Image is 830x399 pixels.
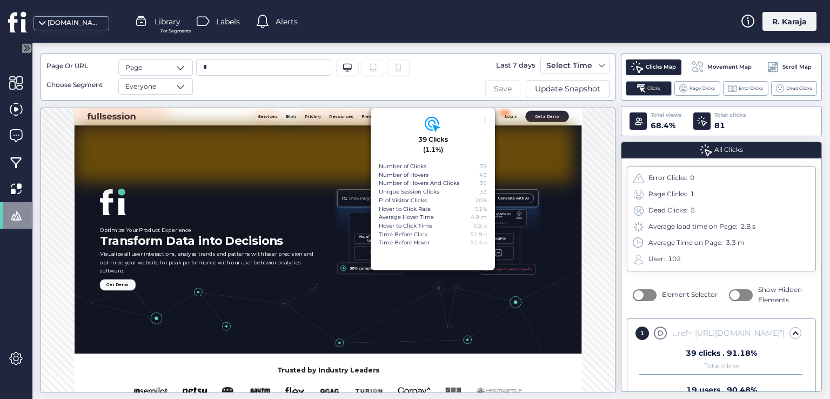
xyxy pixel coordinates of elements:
[690,85,715,92] span: Rage Clicks
[475,196,487,205] div: 20%
[52,291,512,343] p: Visualize all user interactions, analyze trends and patterns with laser precision and optimize yo...
[526,80,610,97] button: Update Snapshot
[379,196,427,205] div: P. of Visitor Clicks
[651,119,681,131] div: 68.4%
[375,12,415,23] span: Services
[379,213,434,222] div: Average Hover Time
[371,8,419,28] a: Services
[762,12,816,31] div: R. Karaja
[125,82,156,92] span: Everyone
[52,165,106,221] img: FullSession
[379,238,430,247] div: Time Before Hover
[521,12,570,23] span: Resources
[379,188,439,196] div: Unique Session Clicks
[479,171,487,179] div: 43
[739,85,763,92] span: Error Clicks
[691,205,695,216] div: 5
[475,205,487,214] div: 91%
[52,242,239,258] span: Optimize Your Product Experience
[535,83,600,95] span: Update Snapshot
[467,8,508,28] a: Pricing
[379,162,426,171] div: Number of Clicks
[379,171,429,179] div: Number of Hovers
[646,63,676,71] span: Clicks Map
[648,222,738,232] span: Average load time on Page:
[690,173,694,183] div: 0
[46,80,111,90] div: Choose Segment
[216,16,240,28] span: Labels
[494,83,512,95] span: Save
[493,57,538,74] div: Last 7 days
[379,205,431,214] div: Hover to Click Rate
[714,145,743,155] span: All Clicks
[483,116,487,125] div: 1
[707,63,752,71] span: Movement Map
[758,285,810,305] span: Show Hidden Elements
[517,8,574,28] a: Resources
[276,16,298,28] span: Alerts
[479,162,487,171] div: 39
[479,179,487,188] div: 39
[786,85,812,92] span: Dead Clicks
[648,238,723,248] span: Average Time on Page:
[470,230,487,239] div: 51.9 s
[686,386,757,394] div: 19 users . 90.48%
[379,222,432,230] div: Hover to Click Time
[470,238,487,247] div: 51.4 s
[26,7,126,29] img: FullSession
[479,188,487,196] div: 33
[714,119,746,131] div: 81
[471,213,487,222] div: 4.9 m
[544,59,595,72] div: Select Time
[648,205,688,216] span: Dead Clicks:
[670,327,785,339] div: nav#main-navbar.navbar.navbar-expand-lg.bg-white.py-lg-2.sticky-top div.container-fluid.px-lg-5 d...
[587,12,632,23] span: Free Trial
[46,61,111,71] div: Page Or URL
[662,290,718,300] span: Element Selector
[125,63,142,73] span: Page
[379,230,427,239] div: Time Before Click
[432,12,454,23] span: Blog
[740,222,755,232] div: 2.8 s
[714,111,746,119] div: Total clicks
[648,189,687,199] span: Rage Clicks:
[428,8,458,28] a: Blog
[471,12,504,23] span: Pricing
[52,258,426,287] h2: Transform Data into Decisions
[648,254,665,264] span: User:
[726,238,745,248] div: 3.3 m
[418,135,448,145] div: 39 Clicks
[648,173,687,183] span: Error Clicks:
[583,8,637,28] a: Free Trial
[155,16,180,28] span: Library
[485,80,520,97] button: Save
[635,327,649,340] div: 1
[782,63,812,71] span: Scroll Map
[668,254,681,264] div: 102
[379,179,459,188] div: Number of Hovers And Clicks
[690,189,694,199] div: 1
[651,111,681,119] div: Total views
[52,351,125,374] a: Get Demo
[647,85,660,92] span: Clicks
[474,222,487,230] div: 0.5 s
[686,349,757,357] div: 39 clicks . 91.18%
[48,18,102,28] div: [DOMAIN_NAME]
[160,28,191,35] span: For Segments
[423,145,443,155] div: (1.1%)
[704,364,739,369] div: Total clicks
